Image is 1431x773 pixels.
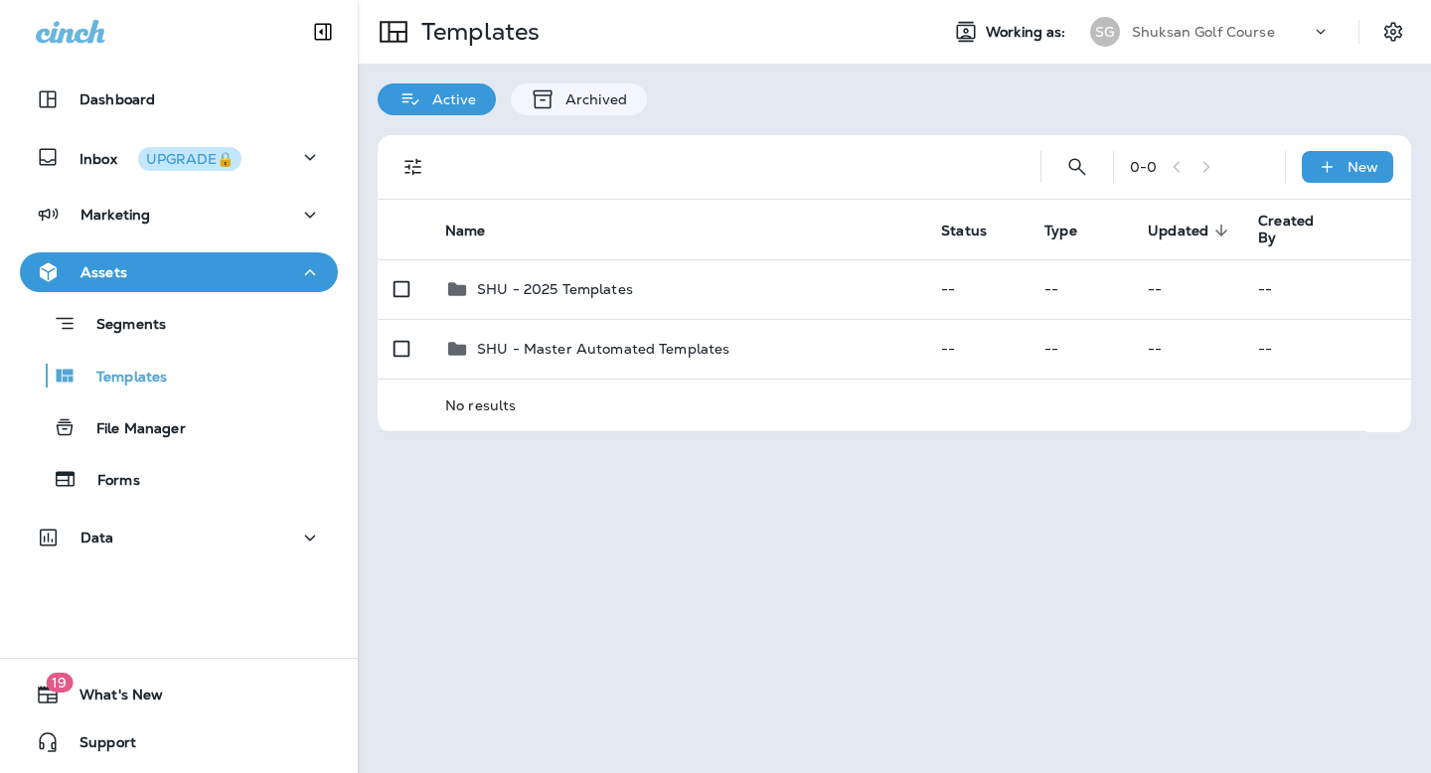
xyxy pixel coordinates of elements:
td: -- [1132,319,1242,379]
p: Data [80,530,114,545]
button: File Manager [20,406,338,448]
span: What's New [60,687,163,710]
div: SG [1090,17,1120,47]
td: -- [1029,259,1132,319]
button: Filters [394,147,433,187]
p: Archived [556,91,627,107]
p: Forms [78,472,140,491]
p: New [1348,159,1378,175]
p: Inbox [79,147,241,168]
button: 19What's New [20,675,338,714]
span: Support [60,734,136,758]
p: SHU - Master Automated Templates [477,341,729,357]
button: Segments [20,302,338,345]
td: -- [1029,319,1132,379]
span: Working as: [986,24,1070,41]
p: Dashboard [79,91,155,107]
div: UPGRADE🔒 [146,152,234,166]
td: -- [1242,259,1411,319]
p: File Manager [77,420,186,439]
span: Status [941,222,1013,239]
span: Updated [1148,223,1208,239]
span: Type [1044,223,1077,239]
button: Marketing [20,195,338,234]
button: Assets [20,252,338,292]
td: -- [925,319,1029,379]
p: Templates [413,17,540,47]
p: SHU - 2025 Templates [477,281,633,297]
button: Forms [20,458,338,500]
span: 19 [46,673,73,693]
span: Created By [1258,213,1358,246]
p: Shuksan Golf Course [1132,24,1275,40]
p: Assets [80,264,127,280]
span: Updated [1148,222,1234,239]
button: Search Templates [1057,147,1097,187]
span: Created By [1258,213,1333,246]
div: 0 - 0 [1130,159,1157,175]
button: Support [20,722,338,762]
td: -- [1242,319,1411,379]
button: Dashboard [20,79,338,119]
p: Active [422,91,476,107]
button: InboxUPGRADE🔒 [20,137,338,177]
button: Collapse Sidebar [295,12,351,52]
p: Marketing [80,207,150,223]
span: Name [445,223,486,239]
td: -- [925,259,1029,319]
button: Templates [20,355,338,396]
button: UPGRADE🔒 [138,147,241,171]
button: Settings [1375,14,1411,50]
span: Name [445,222,512,239]
p: Segments [77,316,166,336]
button: Data [20,518,338,557]
span: Type [1044,222,1103,239]
p: Templates [77,369,167,387]
span: Status [941,223,987,239]
td: No results [429,379,1366,431]
td: -- [1132,259,1242,319]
